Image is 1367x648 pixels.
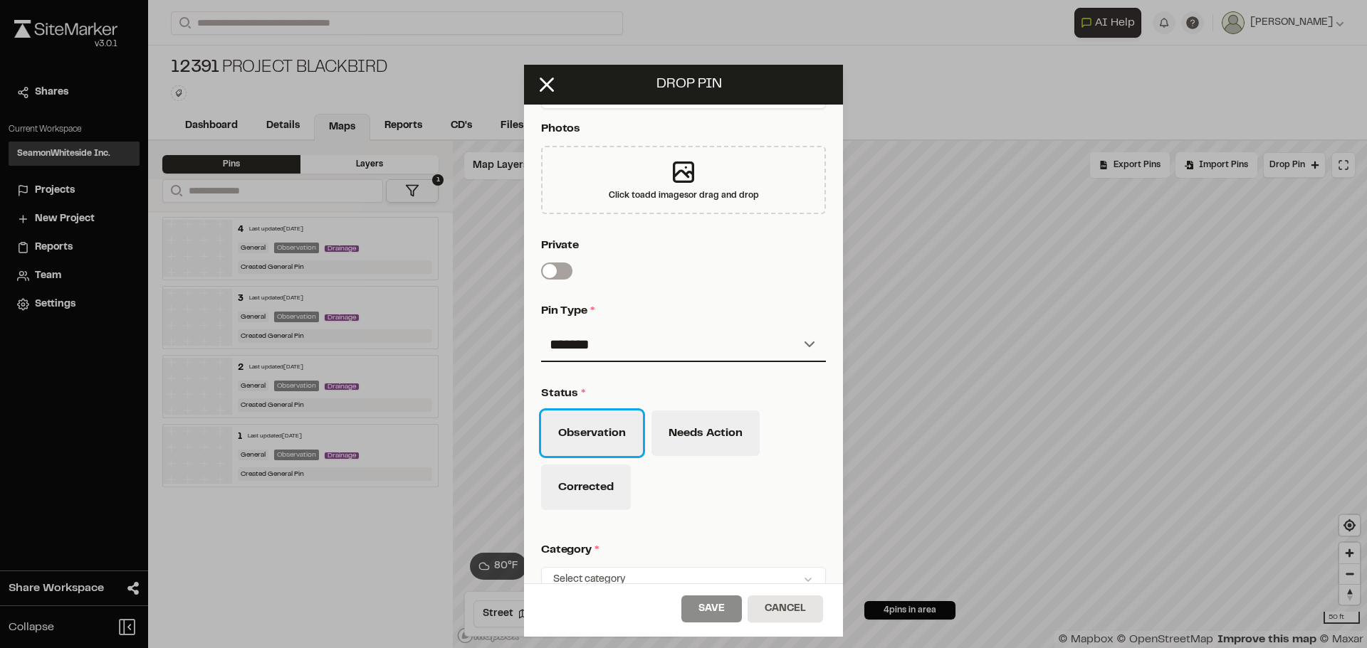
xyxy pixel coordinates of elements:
span: Select category [553,572,625,588]
p: Private [541,237,820,254]
button: Observation [541,410,643,456]
p: category [541,541,820,558]
button: Save [681,595,742,622]
button: Corrected [541,464,631,510]
button: Select category [541,567,826,593]
button: Needs Action [651,410,760,456]
div: Click toadd imagesor drag and drop [541,146,826,214]
p: Pin Type [541,302,820,319]
p: Status [541,385,820,402]
div: Click to add images or drag and drop [609,189,759,202]
button: Cancel [748,595,823,622]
